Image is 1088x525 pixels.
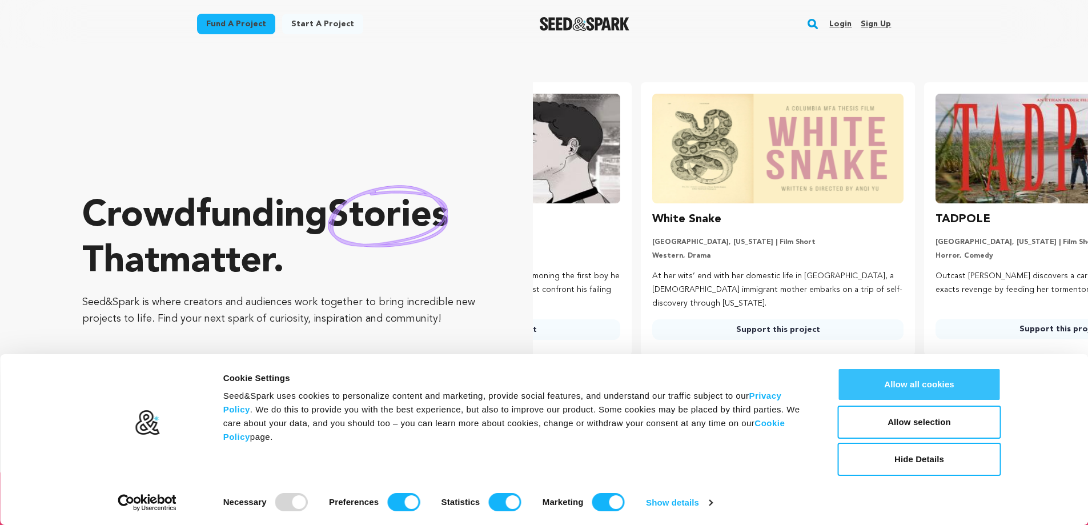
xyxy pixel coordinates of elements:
a: Sign up [861,15,891,33]
img: Seed&Spark Logo Dark Mode [540,17,629,31]
h3: TADPOLE [936,210,990,229]
strong: Marketing [543,497,584,507]
a: Start a project [282,14,363,34]
h3: White Snake [652,210,721,229]
strong: Necessary [223,497,267,507]
p: [GEOGRAPHIC_DATA], [US_STATE] | Film Short [652,238,904,247]
p: At her wits’ end with her domestic life in [GEOGRAPHIC_DATA], a [DEMOGRAPHIC_DATA] immigrant moth... [652,270,904,310]
div: Cookie Settings [223,371,812,385]
img: White Snake image [652,94,904,203]
a: Fund a project [197,14,275,34]
p: Seed&Spark is where creators and audiences work together to bring incredible new projects to life... [82,294,487,327]
a: Seed&Spark Homepage [540,17,629,31]
div: Seed&Spark uses cookies to personalize content and marketing, provide social features, and unders... [223,389,812,444]
button: Allow all cookies [838,368,1001,401]
span: matter [159,244,273,280]
p: Crowdfunding that . [82,194,487,285]
button: Hide Details [838,443,1001,476]
p: Western, Drama [652,251,904,261]
a: Login [829,15,852,33]
strong: Statistics [441,497,480,507]
strong: Preferences [329,497,379,507]
button: Allow selection [838,406,1001,439]
img: hand sketched image [328,185,448,247]
a: Usercentrics Cookiebot - opens in a new window [97,494,197,511]
a: Support this project [652,319,904,340]
a: Show details [646,494,712,511]
img: logo [134,410,160,436]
